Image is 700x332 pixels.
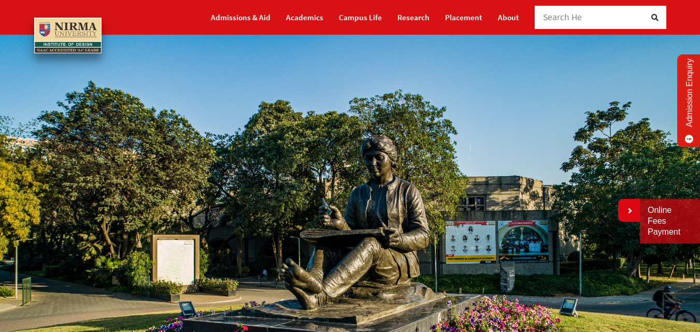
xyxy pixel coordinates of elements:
[34,18,102,53] img: main_logo
[445,8,482,26] a: Placement
[498,8,519,26] a: About
[543,11,582,23] span: Search He
[286,8,323,26] a: Academics
[211,8,270,26] a: Admissions & Aid
[648,205,692,237] a: Online Fees Payment
[397,8,430,26] a: Research
[339,8,382,26] a: Campus Life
